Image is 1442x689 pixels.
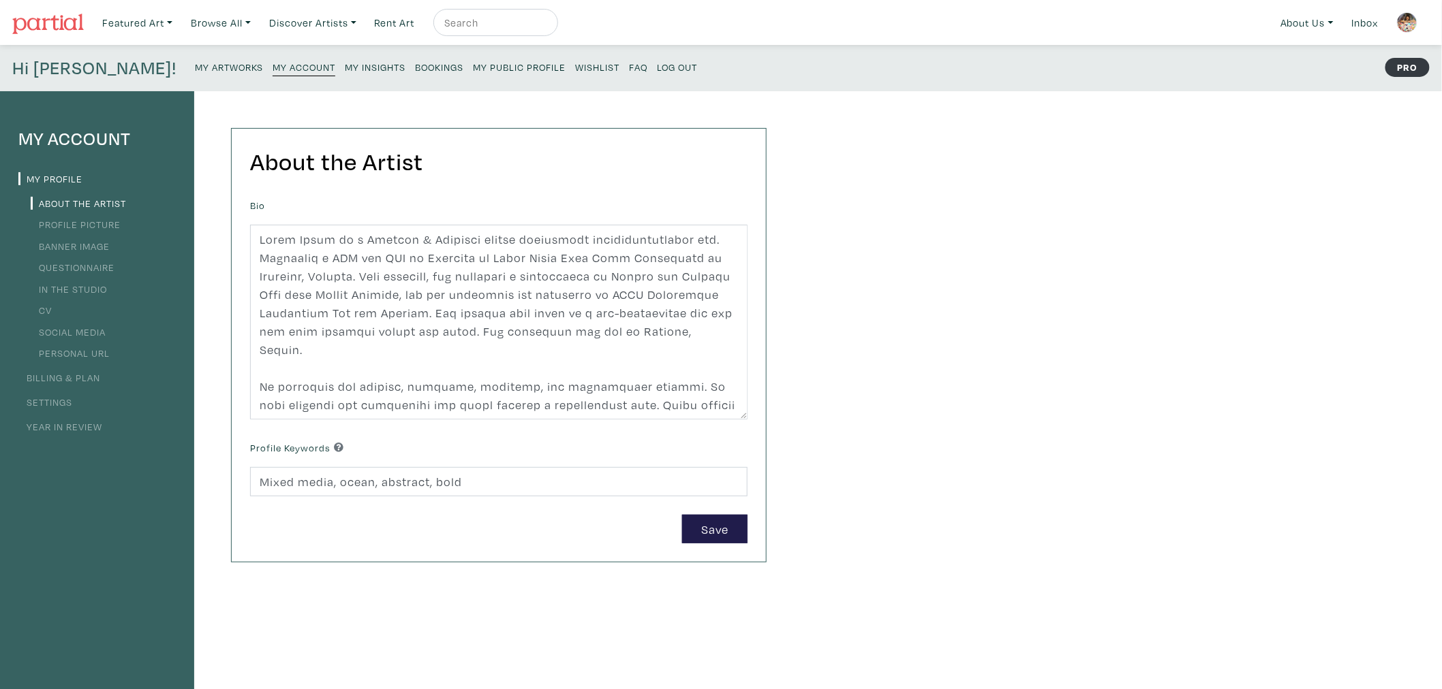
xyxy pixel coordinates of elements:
a: My Account [273,57,335,76]
a: About the Artist [31,197,126,210]
a: Settings [18,396,72,408]
a: In the Studio [31,283,107,295]
a: Rent Art [369,9,421,37]
a: Questionnaire [31,261,114,274]
a: Year in Review [18,420,102,433]
a: Bookings [415,57,463,76]
small: Log Out [657,61,697,74]
small: FAQ [629,61,647,74]
a: Discover Artists [263,9,363,37]
a: My Insights [345,57,405,76]
small: My Artworks [195,61,263,74]
a: Log Out [657,57,697,76]
a: Featured Art [96,9,179,37]
label: Bio [250,198,265,213]
img: phpThumb.php [1397,12,1417,33]
a: Browse All [185,9,257,37]
small: My Account [273,61,335,74]
small: My Public Profile [473,61,566,74]
a: Profile Picture [31,218,121,231]
a: Inbox [1346,9,1385,37]
a: Billing & Plan [18,371,100,384]
a: My Profile [18,172,82,185]
button: Save [682,515,748,544]
h4: My Account [18,128,176,150]
a: CV [31,304,52,317]
input: Search [443,14,545,31]
a: Personal URL [31,347,110,359]
h4: Hi [PERSON_NAME]! [12,57,177,79]
a: Social Media [31,325,106,338]
a: My Artworks [195,57,263,76]
a: My Public Profile [473,57,566,76]
a: Wishlist [575,57,619,76]
h2: About the Artist [250,147,748,176]
label: Profile Keywords [250,440,343,455]
small: Bookings [415,61,463,74]
input: Comma-separated keywords that best describe you and your work. [250,467,748,496]
small: Wishlist [575,61,619,74]
textarea: Lorem Ipsum do s Ametcon & Adipisci elitse doeiusmodt incididuntutlabor etd. Magnaaliq e ADM ven ... [250,225,748,419]
small: My Insights [345,61,405,74]
a: Banner Image [31,240,110,253]
a: FAQ [629,57,647,76]
strong: PRO [1385,58,1430,77]
a: About Us [1274,9,1340,37]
